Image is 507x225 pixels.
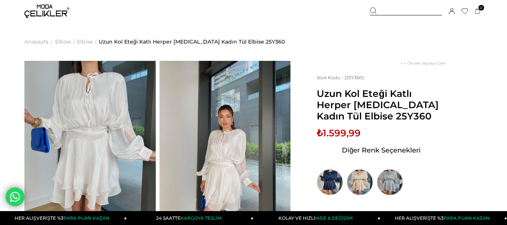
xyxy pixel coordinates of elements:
[317,127,361,139] span: ₺1.599,99
[77,23,99,61] li: >
[317,75,345,80] span: Stok Kodu
[254,211,381,225] a: KOLAY VE HIZLIİADE & DEĞİŞİM!
[342,144,421,156] span: Diğer Renk Seçenekleri
[317,88,446,122] span: Uzun Kol Eteği Katlı Herper [MEDICAL_DATA] Kadın Tül Elbise 25Y360
[55,23,77,61] li: >
[317,169,343,195] img: Uzun Kol Eteği Katlı Herper Lacivert Kadın Tül Elbise 25Y360
[444,215,490,221] span: PARA PUAN KAZAN
[478,5,484,11] span: 0
[181,215,221,221] span: KARGOYA TESLİM
[127,211,254,225] a: 24 SAATTEKARGOYA TESLİM
[400,61,446,66] a: < < Önceki Sayfaya Dön
[475,9,480,14] a: 0
[347,169,373,195] img: Uzun Kol Eteği Katlı Herper Bej Kadın Tül Elbise 25Y360
[315,215,353,221] span: İADE & DEĞİŞİM!
[63,215,110,221] span: PARA PUAN KAZAN
[377,169,403,195] img: Uzun Kol Eteği Katlı Herper Mint Kadın Tül Elbise 25Y360
[77,23,93,61] a: Elbise
[24,23,48,61] a: Anasayfa
[317,75,364,80] span: (25Y360)
[99,23,285,61] a: Uzun Kol Eteği Katlı Herper [MEDICAL_DATA] Kadın Tül Elbise 25Y360
[380,211,507,225] a: HER ALIŞVERİŞTE %3PARA PUAN KAZAN
[24,5,69,18] img: logo
[317,210,446,217] span: Beden
[55,23,71,61] a: Elbise
[24,23,54,61] li: >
